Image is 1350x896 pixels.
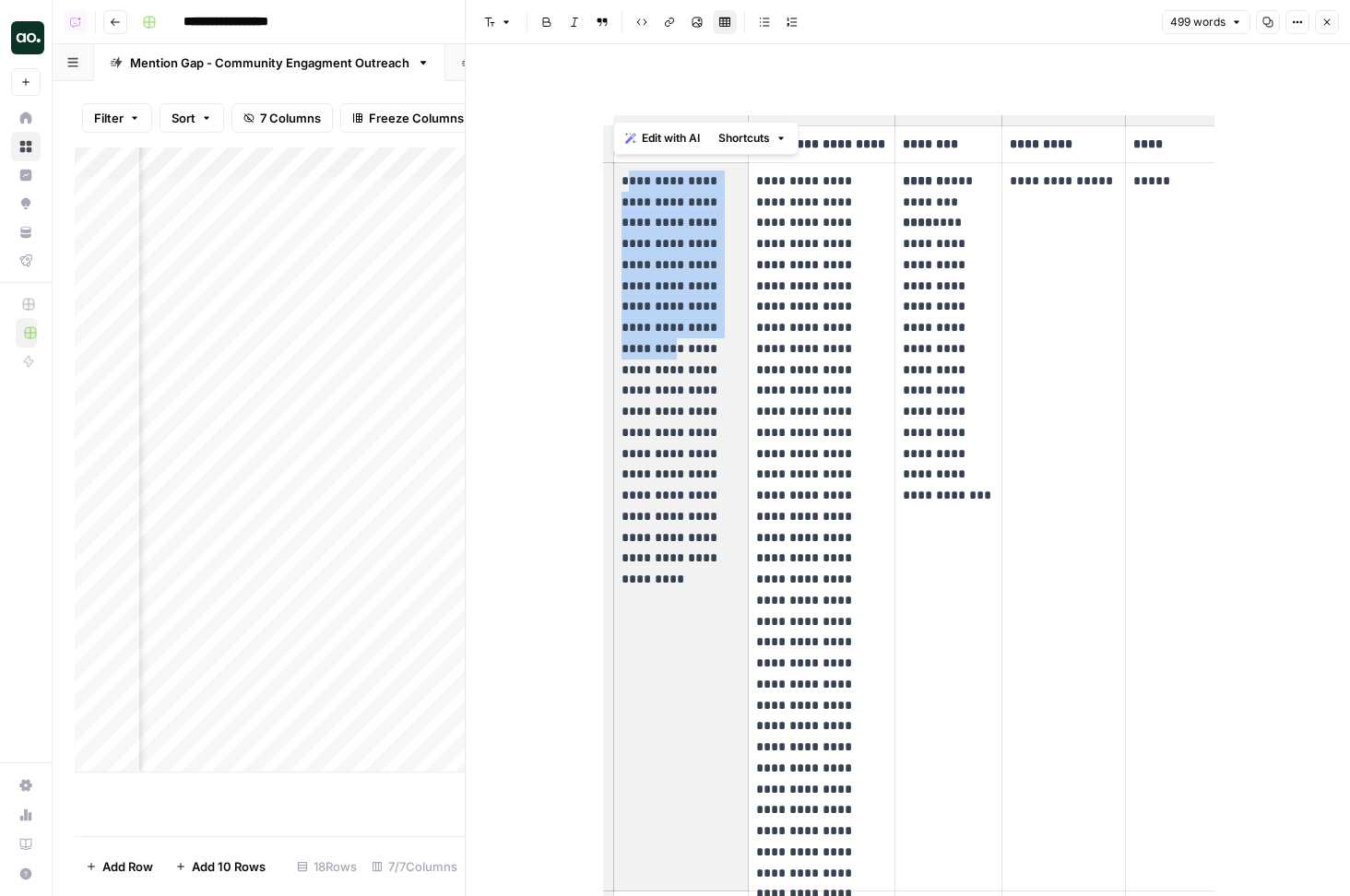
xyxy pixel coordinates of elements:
a: Insights [11,160,41,190]
span: 7 Columns [260,109,321,127]
div: 7/7 Columns [364,852,465,881]
img: Dillon Test Logo [11,21,44,54]
div: 18 Rows [290,852,364,881]
a: Flightpath [11,246,41,276]
button: Help + Support [11,859,41,889]
button: 499 words [1162,10,1250,34]
a: Settings [11,771,41,800]
span: Freeze Columns [369,109,464,127]
div: Mention Gap - Community Engagment Outreach [130,53,409,72]
button: Add Row [75,852,164,881]
a: Your Data [11,218,41,247]
button: 7 Columns [231,103,333,133]
a: Usage [11,800,41,830]
a: Browse [11,132,41,161]
button: Shortcuts [711,126,794,150]
button: Filter [82,103,152,133]
a: Learning Hub [11,830,41,859]
a: Home [11,103,41,133]
button: Workspace: Dillon Test [11,15,41,61]
button: Sort [160,103,224,133]
a: Opportunities [11,189,41,218]
a: Mention Gap - Off Site Citation Outreach [445,44,750,81]
button: Edit with AI [618,126,707,150]
span: Filter [94,109,124,127]
button: Add 10 Rows [164,852,277,881]
span: Add Row [102,857,153,876]
span: Add 10 Rows [192,857,266,876]
span: Edit with AI [642,130,700,147]
a: Mention Gap - Community Engagment Outreach [94,44,445,81]
span: 499 words [1170,14,1226,30]
button: Freeze Columns [340,103,476,133]
span: Sort [172,109,195,127]
span: Shortcuts [718,130,770,147]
